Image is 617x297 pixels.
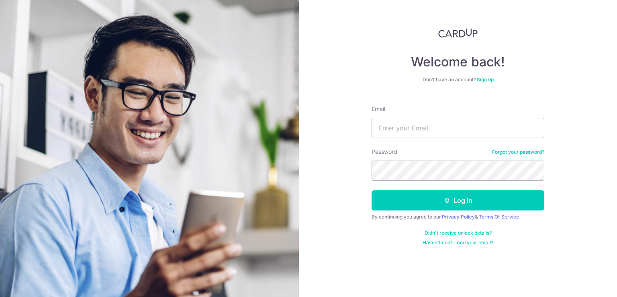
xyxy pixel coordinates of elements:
button: Log in [372,190,544,210]
a: Forgot your password? [492,149,544,155]
h4: Welcome back! [372,54,544,70]
img: CardUp Logo [438,28,478,38]
div: Don’t have an account? [372,76,544,83]
a: Didn't receive unlock details? [425,230,492,236]
input: Enter your Email [372,118,544,138]
div: By continuing you agree to our & [372,214,544,220]
a: Privacy Policy [442,214,475,220]
label: Email [372,105,385,113]
a: Terms Of Service [479,214,519,220]
a: Sign up [477,76,494,82]
a: Haven't confirmed your email? [423,239,493,246]
label: Password [372,148,397,156]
